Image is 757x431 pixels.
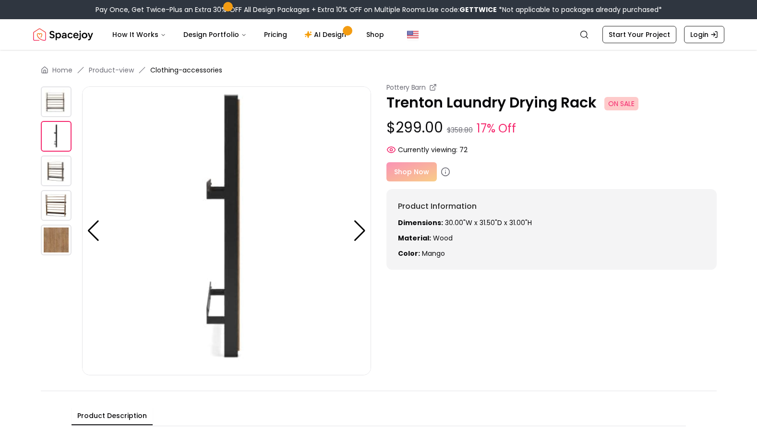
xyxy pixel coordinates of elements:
[433,233,453,243] span: Wood
[684,26,724,43] a: Login
[297,25,357,44] a: AI Design
[422,249,445,258] span: mango
[41,86,72,117] img: https://storage.googleapis.com/spacejoy-main/assets/613f6759aa0928001caa948a/product_0_5nmiae5b0jm7
[176,25,254,44] button: Design Portfolio
[150,65,222,75] span: Clothing-accessories
[497,5,662,14] span: *Not applicable to packages already purchased*
[41,225,72,255] img: https://storage.googleapis.com/spacejoy-main/assets/613f6759aa0928001caa948a/product_4_d5dba5hm1b7f
[386,119,717,137] p: $299.00
[33,19,724,50] nav: Global
[398,201,705,212] h6: Product Information
[447,125,473,135] small: $358.80
[359,25,392,44] a: Shop
[41,190,72,221] img: https://storage.googleapis.com/spacejoy-main/assets/613f6759aa0928001caa948a/product_3_0jpkiodea4218
[602,26,676,43] a: Start Your Project
[33,25,93,44] img: Spacejoy Logo
[256,25,295,44] a: Pricing
[398,249,420,258] strong: Color:
[459,145,468,155] span: 72
[477,120,516,137] small: 17% Off
[72,407,153,425] button: Product Description
[52,65,72,75] a: Home
[386,83,426,92] small: Pottery Barn
[398,218,705,227] p: 30.00"W x 31.50"D x 31.00"H
[41,156,72,186] img: https://storage.googleapis.com/spacejoy-main/assets/613f6759aa0928001caa948a/product_2_37fc86p4g954
[398,233,431,243] strong: Material:
[82,86,371,375] img: https://storage.googleapis.com/spacejoy-main/assets/613f6759aa0928001caa948a/product_1_jfenm2c7nie
[604,97,638,110] span: ON SALE
[89,65,134,75] a: Product-view
[427,5,497,14] span: Use code:
[105,25,174,44] button: How It Works
[105,25,392,44] nav: Main
[96,5,662,14] div: Pay Once, Get Twice-Plus an Extra 30% OFF All Design Packages + Extra 10% OFF on Multiple Rooms.
[41,121,72,152] img: https://storage.googleapis.com/spacejoy-main/assets/613f6759aa0928001caa948a/product_1_jfenm2c7nie
[386,94,717,111] p: Trenton Laundry Drying Rack
[407,29,419,40] img: United States
[459,5,497,14] b: GETTWICE
[33,25,93,44] a: Spacejoy
[398,218,443,227] strong: Dimensions:
[398,145,457,155] span: Currently viewing:
[41,65,717,75] nav: breadcrumb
